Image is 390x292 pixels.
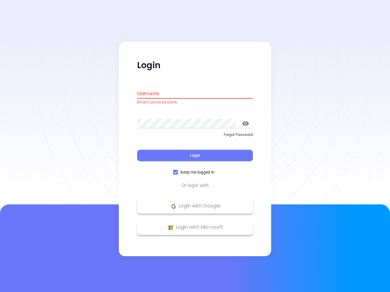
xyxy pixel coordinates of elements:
p: Login with Google [140,202,250,211]
a: Forgot Password [137,132,253,143]
button: Microsoft Logo Login with Microsoft [137,220,253,235]
p: Forgot Password [137,132,253,138]
span: Login [190,153,200,158]
p: Login with Microsoft [140,223,250,232]
button: Google Logo Login with Google [137,199,253,214]
p: Login [137,60,253,71]
button: toggle password visibility [238,116,253,131]
img: Microsoft Logo [167,224,175,231]
button: Login [137,150,253,162]
img: Google Logo [170,203,177,210]
span: Keep me logged in [178,169,217,176]
p: Email Cannot be blank [137,99,253,106]
span: Or login with [179,182,212,189]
